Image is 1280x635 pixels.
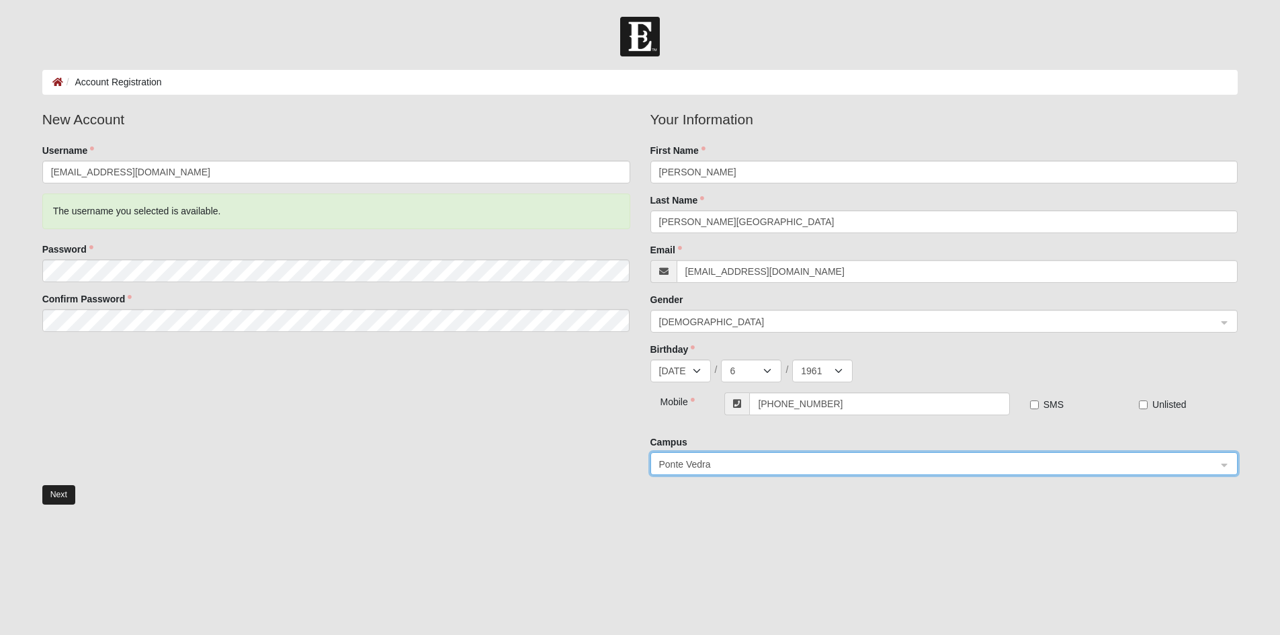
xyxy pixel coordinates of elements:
[650,144,706,157] label: First Name
[650,343,695,356] label: Birthday
[650,109,1238,130] legend: Your Information
[42,194,630,229] div: The username you selected is available.
[1043,399,1064,410] span: SMS
[42,485,75,505] button: Next
[63,75,162,89] li: Account Registration
[650,293,683,306] label: Gender
[659,457,1205,472] span: Ponte Vedra
[650,435,687,449] label: Campus
[715,363,718,376] span: /
[1152,399,1187,410] span: Unlisted
[42,109,630,130] legend: New Account
[650,392,699,409] div: Mobile
[620,17,660,56] img: Church of Eleven22 Logo
[650,194,705,207] label: Last Name
[785,363,788,376] span: /
[42,292,132,306] label: Confirm Password
[42,243,93,256] label: Password
[1139,400,1148,409] input: Unlisted
[42,144,95,157] label: Username
[659,314,1218,329] span: Male
[650,243,682,257] label: Email
[1030,400,1039,409] input: SMS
